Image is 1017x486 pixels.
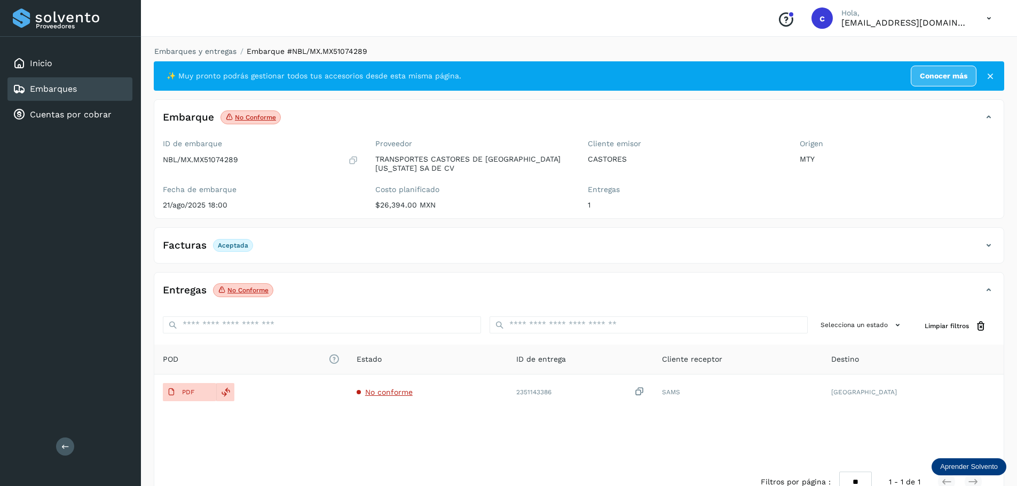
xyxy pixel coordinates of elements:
span: Cliente receptor [662,354,722,365]
p: No conforme [235,114,276,121]
div: Embarques [7,77,132,101]
span: ✨ Muy pronto podrás gestionar todos tus accesorios desde esta misma página. [167,70,461,82]
p: Hola, [841,9,969,18]
p: Aprender Solvento [940,463,998,471]
p: TRANSPORTES CASTORES DE [GEOGRAPHIC_DATA][US_STATE] SA DE CV [375,155,571,173]
td: SAMS [653,375,823,410]
div: Reemplazar POD [216,383,234,401]
a: Embarques [30,84,77,94]
div: EmbarqueNo conforme [154,108,1004,135]
a: Inicio [30,58,52,68]
p: 1 [588,201,783,210]
div: Aprender Solvento [932,458,1006,475]
span: No conforme [365,388,413,396]
a: Embarques y entregas [154,47,236,55]
p: No conforme [227,286,269,294]
p: cuentasespeciales8_met@castores.com.mx [841,18,969,28]
td: [GEOGRAPHIC_DATA] [823,375,1004,410]
span: Limpiar filtros [925,321,969,331]
label: Proveedor [375,139,571,148]
button: PDF [163,383,216,401]
p: PDF [182,388,194,396]
div: 2351143386 [516,386,645,397]
label: Fecha de embarque [163,185,358,194]
span: Destino [831,354,859,365]
div: FacturasAceptada [154,236,1004,263]
p: $26,394.00 MXN [375,201,571,210]
p: CASTORES [588,155,783,164]
div: EntregasNo conforme [154,281,1004,308]
p: NBL/MX.MX51074289 [163,155,238,164]
button: Limpiar filtros [916,316,995,336]
span: ID de entrega [516,354,566,365]
span: Estado [357,354,382,365]
nav: breadcrumb [154,46,1004,57]
p: 21/ago/2025 18:00 [163,201,358,210]
p: Proveedores [36,22,128,30]
label: Costo planificado [375,185,571,194]
span: Embarque #NBL/MX.MX51074289 [247,47,367,55]
label: Cliente emisor [588,139,783,148]
p: Aceptada [218,242,248,249]
h4: Entregas [163,284,207,297]
p: MTY [800,155,995,164]
h4: Facturas [163,240,207,252]
a: Cuentas por cobrar [30,109,112,119]
label: ID de embarque [163,139,358,148]
a: Conocer más [911,66,976,86]
label: Origen [800,139,995,148]
h4: Embarque [163,111,214,124]
button: Selecciona un estado [816,316,908,334]
span: POD [163,354,340,365]
div: Cuentas por cobrar [7,103,132,126]
label: Entregas [588,185,783,194]
div: Inicio [7,52,132,75]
